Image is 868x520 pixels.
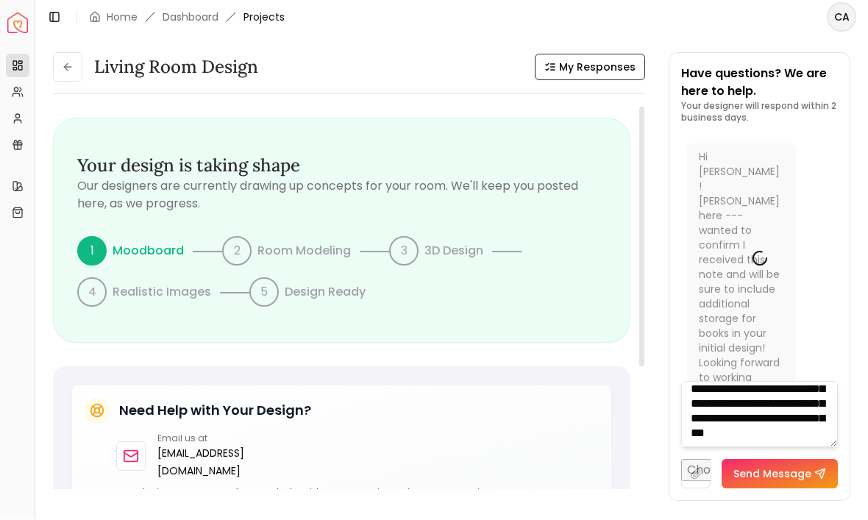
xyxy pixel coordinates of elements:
[249,278,279,307] div: 5
[77,154,606,178] h3: Your design is taking shape
[285,284,366,302] p: Design Ready
[827,3,856,32] button: CA
[119,401,311,421] h5: Need Help with Your Design?
[113,284,211,302] p: Realistic Images
[89,10,285,25] nav: breadcrumb
[722,460,838,489] button: Send Message
[699,150,781,430] div: Hi [PERSON_NAME]! [PERSON_NAME] here --- wanted to confirm I received this note and will be sure ...
[681,65,838,101] p: Have questions? We are here to help.
[94,56,258,79] h3: Living Room design
[77,278,107,307] div: 4
[107,10,138,25] a: Home
[559,60,636,75] span: My Responses
[7,13,28,34] a: Spacejoy
[157,433,244,445] p: Email us at
[7,13,28,34] img: Spacejoy Logo
[389,237,419,266] div: 3
[77,178,606,213] p: Our designers are currently drawing up concepts for your room. We'll keep you posted here, as we ...
[113,243,184,260] p: Moodboard
[77,237,107,266] div: 1
[424,243,483,260] p: 3D Design
[116,486,600,501] p: Our design experts are here to help with any questions about your project.
[157,445,244,480] a: [EMAIL_ADDRESS][DOMAIN_NAME]
[828,4,855,31] span: CA
[163,10,218,25] a: Dashboard
[681,101,838,124] p: Your designer will respond within 2 business days.
[222,237,252,266] div: 2
[257,243,351,260] p: Room Modeling
[535,54,645,81] button: My Responses
[243,10,285,25] span: Projects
